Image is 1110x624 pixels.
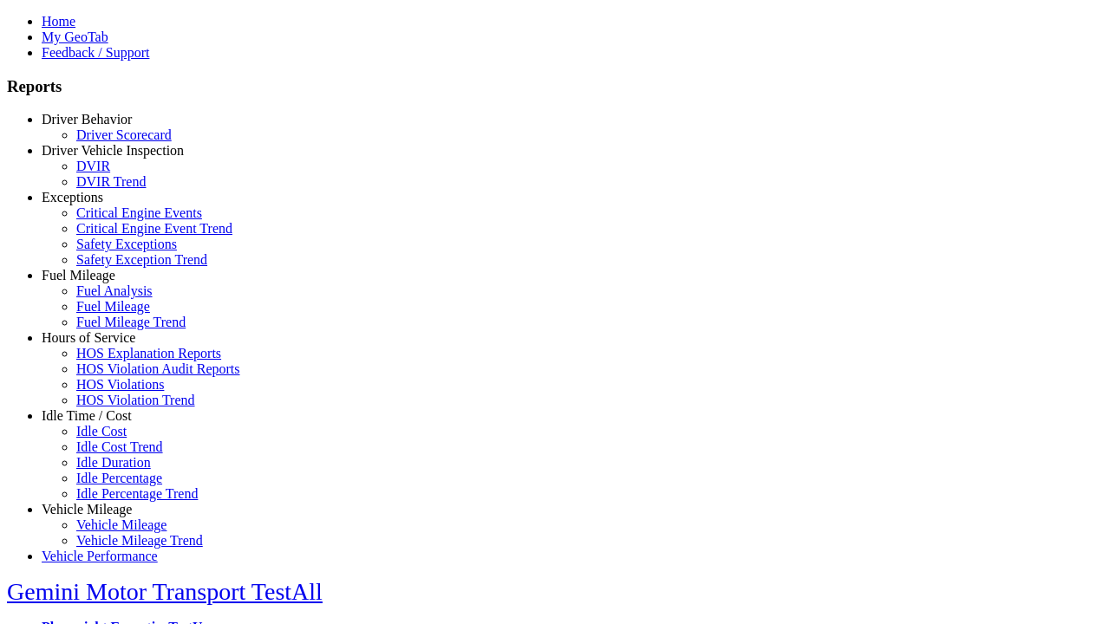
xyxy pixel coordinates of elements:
[76,424,127,439] a: Idle Cost
[42,268,115,283] a: Fuel Mileage
[76,237,177,251] a: Safety Exceptions
[7,77,1103,96] h3: Reports
[76,315,186,329] a: Fuel Mileage Trend
[76,346,221,361] a: HOS Explanation Reports
[42,408,132,423] a: Idle Time / Cost
[42,14,75,29] a: Home
[76,205,202,220] a: Critical Engine Events
[76,252,207,267] a: Safety Exception Trend
[76,127,172,142] a: Driver Scorecard
[76,283,153,298] a: Fuel Analysis
[42,549,158,563] a: Vehicle Performance
[76,455,151,470] a: Idle Duration
[76,486,198,501] a: Idle Percentage Trend
[76,361,240,376] a: HOS Violation Audit Reports
[42,112,132,127] a: Driver Behavior
[7,578,323,605] a: Gemini Motor Transport TestAll
[42,29,108,44] a: My GeoTab
[76,533,203,548] a: Vehicle Mileage Trend
[76,174,146,189] a: DVIR Trend
[42,190,103,205] a: Exceptions
[42,330,135,345] a: Hours of Service
[42,45,149,60] a: Feedback / Support
[76,517,166,532] a: Vehicle Mileage
[76,159,110,173] a: DVIR
[76,439,163,454] a: Idle Cost Trend
[76,221,232,236] a: Critical Engine Event Trend
[42,143,184,158] a: Driver Vehicle Inspection
[76,471,162,485] a: Idle Percentage
[42,502,132,517] a: Vehicle Mileage
[76,377,164,392] a: HOS Violations
[76,299,150,314] a: Fuel Mileage
[76,393,195,407] a: HOS Violation Trend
